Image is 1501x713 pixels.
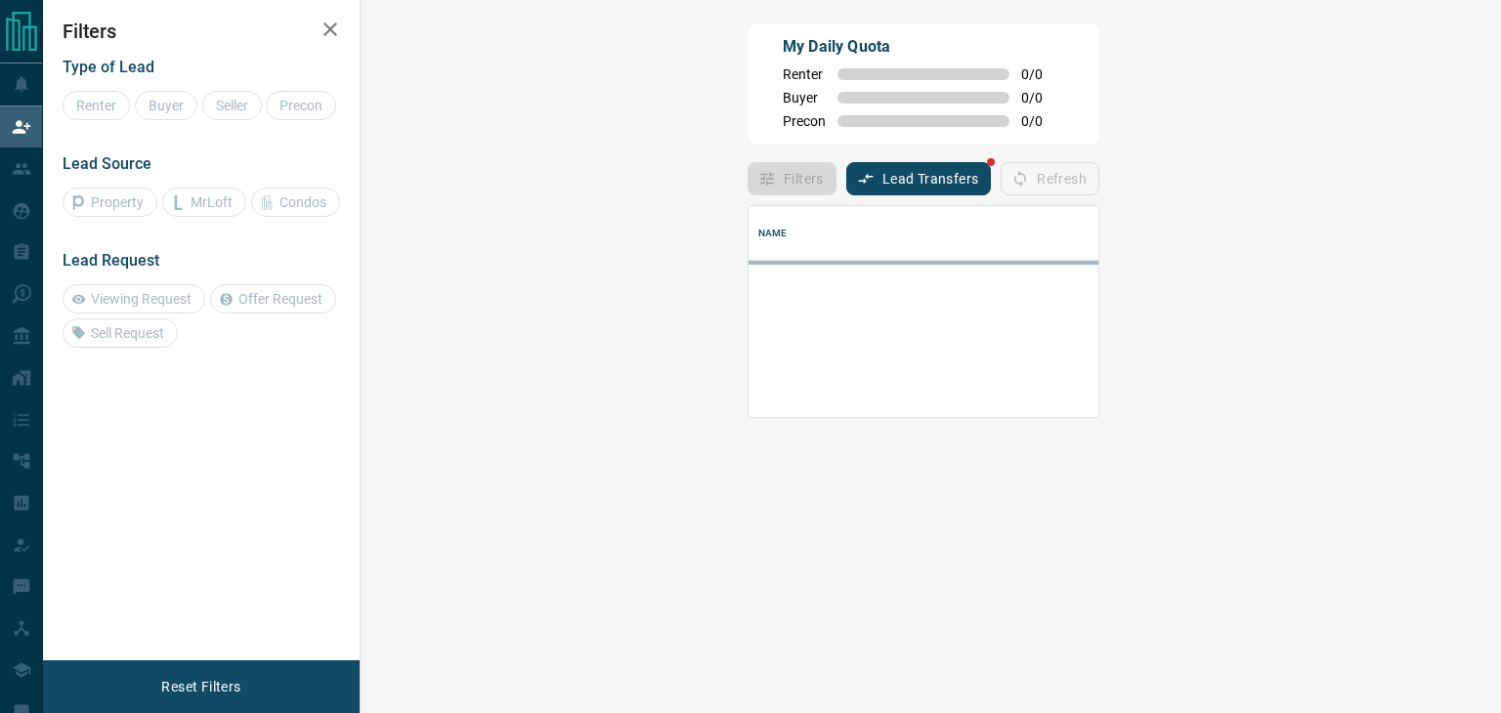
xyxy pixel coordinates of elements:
[749,206,1110,261] div: Name
[758,206,788,261] div: Name
[63,20,340,43] h2: Filters
[1021,90,1064,105] span: 0 / 0
[63,58,154,76] span: Type of Lead
[783,66,826,82] span: Renter
[783,90,826,105] span: Buyer
[63,251,159,270] span: Lead Request
[1021,66,1064,82] span: 0 / 0
[1021,113,1064,129] span: 0 / 0
[846,162,992,195] button: Lead Transfers
[783,113,826,129] span: Precon
[63,154,151,173] span: Lead Source
[149,670,253,703] button: Reset Filters
[783,35,1064,59] p: My Daily Quota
